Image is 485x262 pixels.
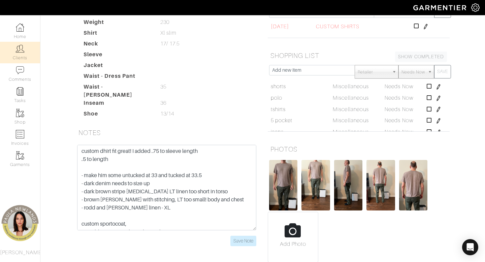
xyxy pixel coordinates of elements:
[301,160,330,210] img: mk9bu39brzssBUEtuuc3yHyR
[385,84,413,90] span: Needs Now
[78,18,155,29] dt: Weight
[333,84,369,90] span: Miscellaneous
[78,51,155,61] dt: Sleeve
[271,23,289,31] span: [DATE]
[76,126,258,139] h5: NOTES
[16,23,24,32] img: dashboard-icon-dbcd8f5a0b271acd01030246c82b418ddd0df26cd7fceb0bd07c9910d44c42f6.png
[436,130,441,135] img: pen-cf24a1663064a2ec1b9c1bd2387e9de7a2fa800b781884d57f21acf72779bad2.png
[366,160,395,210] img: uCeERNPjcVFwRGqLQxom3bnZ
[16,151,24,160] img: garments-icon-b7da505a4dc4fd61783c78ac3ca0ef83fa9d6f193b1c9dc38574b1d14d53ca28.png
[385,95,413,101] span: Needs Now
[333,129,369,135] span: Miscellaneous
[271,105,286,113] a: tshirts
[385,129,413,135] span: Needs Now
[333,118,369,124] span: Miscellaneous
[385,118,413,124] span: Needs Now
[271,128,284,136] a: jeans
[78,29,155,40] dt: Shirt
[78,99,155,110] dt: Inseam
[269,160,297,210] img: CpAQ5sM8joXJytAJgEk3iWad
[401,65,425,79] span: Needs Now
[160,83,166,91] span: 35
[78,83,155,99] dt: Waist - [PERSON_NAME]
[16,87,24,96] img: reminder-icon-8004d30b9f0a5d33ae49ab947aed9ed385cf756f9e5892f1edd6e32f2345188e.png
[230,236,256,246] input: Save Note
[471,3,480,12] img: gear-icon-white-bd11855cb880d31180b6d7d6211b90ccbf57a29d726f0c71d8c61bd08dd39cc2.png
[271,117,292,125] a: 5 pocket
[160,110,174,118] span: 13/14
[333,106,369,112] span: Miscellaneous
[78,110,155,121] dt: Shoe
[436,96,441,101] img: pen-cf24a1663064a2ec1b9c1bd2387e9de7a2fa800b781884d57f21acf72779bad2.png
[160,29,176,37] span: Xl slim
[333,95,369,101] span: Miscellaneous
[423,24,428,29] img: pen-cf24a1663064a2ec1b9c1bd2387e9de7a2fa800b781884d57f21acf72779bad2.png
[271,94,282,102] a: polo
[78,61,155,72] dt: Jacket
[358,65,389,79] span: Retailer
[462,239,478,255] div: Open Intercom Messenger
[271,83,286,91] a: shorts
[316,23,359,31] span: CUSTOM SHIRTS
[16,130,24,138] img: orders-icon-0abe47150d42831381b5fb84f609e132dff9fe21cb692f30cb5eec754e2cba89.png
[16,109,24,117] img: garments-icon-b7da505a4dc4fd61783c78ac3ca0ef83fa9d6f193b1c9dc38574b1d14d53ca28.png
[385,106,413,112] span: Needs Now
[160,18,169,26] span: 230
[78,40,155,51] dt: Neck
[77,145,256,230] textarea: custom dhirt fit great! I added .75 to sleeve length .5 to length - make him some untucked at 33 ...
[160,40,180,48] span: 17/ 17.5
[395,52,447,62] a: SHOW COMPLETED
[160,99,166,107] span: 36
[434,65,451,78] button: SAVE
[268,49,450,62] h5: SHOPPING LIST
[399,160,427,210] img: T8kK43PJhNGCYhqDcBffdN4J
[436,118,441,124] img: pen-cf24a1663064a2ec1b9c1bd2387e9de7a2fa800b781884d57f21acf72779bad2.png
[16,66,24,74] img: comment-icon-a0a6a9ef722e966f86d9cbdc48e553b5cf19dbc54f86b18d962a5391bc8f6eb6.png
[268,142,450,156] h5: PHOTOS
[410,2,471,13] img: garmentier-logo-header-white-b43fb05a5012e4ada735d5af1a66efaba907eab6374d6393d1fbf88cb4ef424d.png
[269,65,355,75] input: Add new item
[436,84,441,90] img: pen-cf24a1663064a2ec1b9c1bd2387e9de7a2fa800b781884d57f21acf72779bad2.png
[78,72,155,83] dt: Waist - Dress Pant
[16,44,24,53] img: clients-icon-6bae9207a08558b7cb47a8932f037763ab4055f8c8b6bfacd5dc20c3e0201464.png
[436,107,441,112] img: pen-cf24a1663064a2ec1b9c1bd2387e9de7a2fa800b781884d57f21acf72779bad2.png
[334,160,362,210] img: k5cDRLogFYacNXAzsqPQ12x9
